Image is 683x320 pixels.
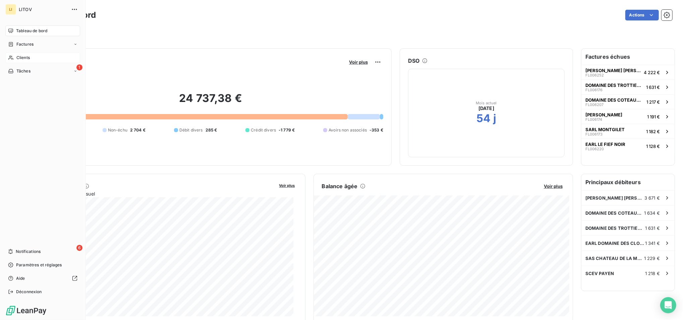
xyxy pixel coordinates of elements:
h2: 24 737,38 € [38,92,383,112]
button: [PERSON_NAME] [PERSON_NAME]FL0062524 222 € [581,65,675,79]
span: SCEV PAYEN [585,271,614,276]
span: [PERSON_NAME] [585,112,622,117]
span: 1 229 € [644,256,660,261]
span: 1 182 € [646,129,660,134]
button: Voir plus [542,183,565,189]
span: 1 631 € [645,225,660,231]
span: 4 222 € [644,70,660,75]
span: Débit divers [179,127,203,133]
span: Chiffre d'affaires mensuel [38,190,275,197]
span: Paramètres et réglages [16,262,62,268]
button: DOMAINE DES TROTTIERESFL0061761 631 € [581,79,675,94]
span: LITOV [19,7,67,12]
span: 1 631 € [646,85,660,90]
button: Voir plus [277,182,297,188]
button: EARL LE FIEF NOIRFL0062201 128 € [581,139,675,153]
h6: Principaux débiteurs [581,174,675,190]
span: EARL DOMAINE DES CLOSTIERS [585,241,645,246]
span: 2 704 € [130,127,146,133]
span: [PERSON_NAME] [PERSON_NAME] [585,195,644,201]
h6: Balance âgée [322,182,358,190]
span: EARL LE FIEF NOIR [585,142,625,147]
button: SARL MONTGILETFL0061731 182 € [581,124,675,139]
span: FL006173 [585,132,603,136]
span: DOMAINE DES TROTTIERES [585,225,645,231]
h6: DSO [408,57,419,65]
h2: 54 [476,112,491,125]
span: DOMAINE DES COTEAUX BLANCS [585,97,644,103]
span: 1 634 € [644,210,660,216]
span: 1 [76,64,82,70]
span: [DATE] [478,105,494,112]
span: Voir plus [279,183,295,188]
span: FL006252 [585,73,604,77]
span: 6 [76,245,82,251]
button: [PERSON_NAME]FL0061741 191 € [581,109,675,124]
span: 1 128 € [646,144,660,149]
span: 285 € [206,127,217,133]
span: Voir plus [544,183,563,189]
span: FL006176 [585,88,603,92]
span: Non-échu [108,127,127,133]
span: FL006207 [585,103,604,107]
span: 1 218 € [645,271,660,276]
span: Crédit divers [251,127,276,133]
span: Voir plus [349,59,368,65]
span: 1 341 € [645,241,660,246]
span: DOMAINE DES TROTTIERES [585,83,643,88]
h2: j [493,112,496,125]
span: Factures [16,41,34,47]
span: Notifications [16,249,41,255]
span: -1 779 € [279,127,295,133]
a: Aide [5,273,80,284]
span: DOMAINE DES COTEAUX BLANCS [585,210,644,216]
span: Avoirs non associés [329,127,367,133]
div: Open Intercom Messenger [660,297,676,313]
img: Logo LeanPay [5,305,47,316]
div: LI [5,4,16,15]
span: Clients [16,55,30,61]
span: Aide [16,275,25,281]
span: SAS CHATEAU DE LA MULONNIERE [585,256,644,261]
span: Déconnexion [16,289,42,295]
button: Actions [625,10,659,20]
button: Voir plus [347,59,370,65]
span: 1 191 € [647,114,660,119]
span: FL006220 [585,147,604,151]
span: SARL MONTGILET [585,127,625,132]
button: DOMAINE DES COTEAUX BLANCSFL0062071 217 € [581,94,675,109]
span: 3 671 € [644,195,660,201]
h6: Factures échues [581,49,675,65]
span: FL006174 [585,117,602,121]
span: Tâches [16,68,31,74]
span: Mois actuel [476,101,497,105]
span: Tableau de bord [16,28,47,34]
span: [PERSON_NAME] [PERSON_NAME] [585,68,641,73]
span: -353 € [369,127,383,133]
span: 1 217 € [646,99,660,105]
